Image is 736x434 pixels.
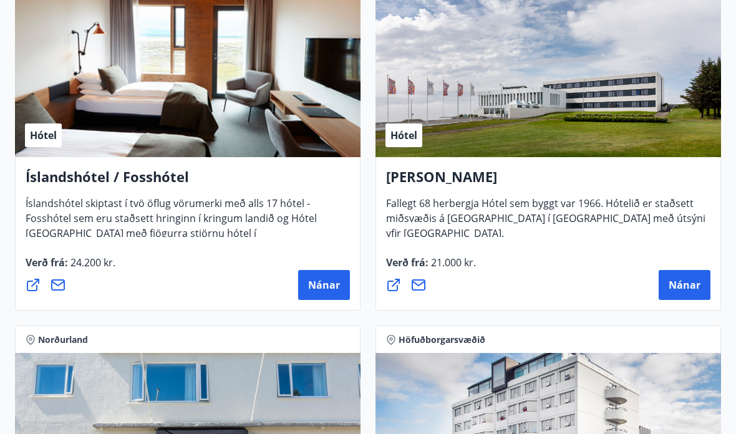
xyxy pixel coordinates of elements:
span: Höfuðborgarsvæðið [399,334,485,347]
span: Nánar [308,279,340,292]
span: Fallegt 68 herbergja Hótel sem byggt var 1966. Hótelið er staðsett miðsvæðis á [GEOGRAPHIC_DATA] ... [386,197,705,251]
button: Nánar [298,271,350,301]
button: Nánar [659,271,710,301]
span: 21.000 kr. [429,256,476,270]
h4: [PERSON_NAME] [386,168,710,196]
span: Hótel [390,129,417,143]
span: Verð frá : [386,256,476,280]
span: Hótel [30,129,57,143]
h4: Íslandshótel / Fosshótel [26,168,350,196]
span: Verð frá : [26,256,115,280]
span: Nánar [669,279,700,292]
span: Íslandshótel skiptast í tvö öflug vörumerki með alls 17 hótel - Fosshótel sem eru staðsett hringi... [26,197,317,266]
span: Norðurland [38,334,88,347]
span: 24.200 kr. [68,256,115,270]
